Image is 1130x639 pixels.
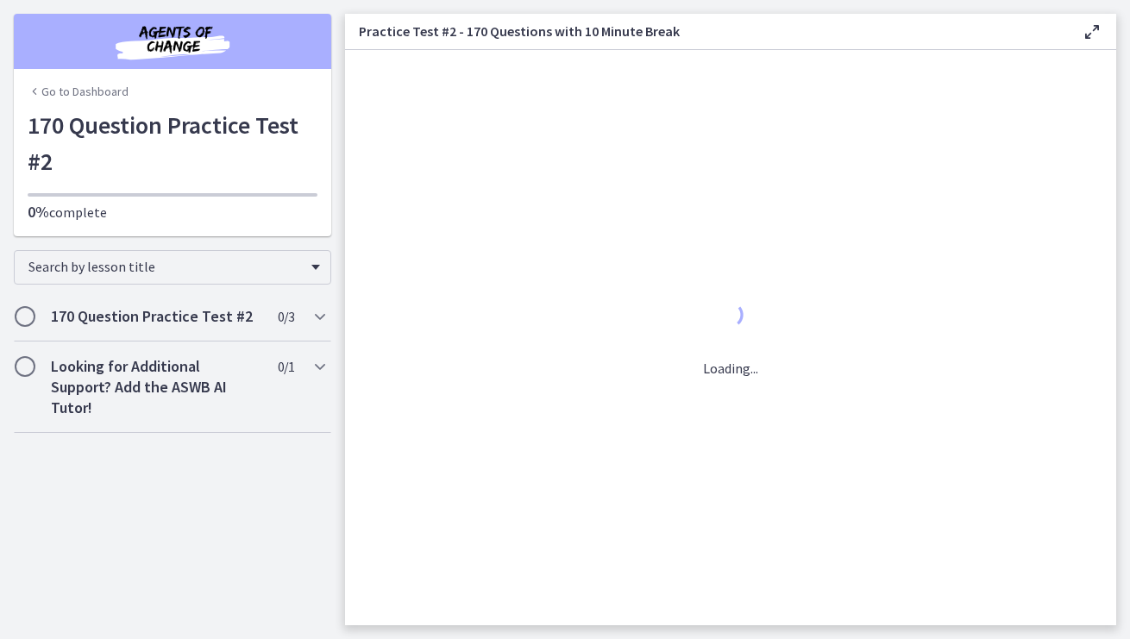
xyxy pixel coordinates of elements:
span: 0 / 1 [278,356,294,377]
h2: 170 Question Practice Test #2 [51,306,261,327]
h2: Looking for Additional Support? Add the ASWB AI Tutor! [51,356,261,418]
span: 0 / 3 [278,306,294,327]
span: 0% [28,202,49,222]
div: Search by lesson title [14,250,331,285]
p: Loading... [703,358,758,379]
div: 1 [703,298,758,337]
p: complete [28,202,317,222]
a: Go to Dashboard [28,83,129,100]
img: Agents of Change Social Work Test Prep [69,21,276,62]
h1: 170 Question Practice Test #2 [28,107,317,179]
h3: Practice Test #2 - 170 Questions with 10 Minute Break [359,21,1054,41]
span: Search by lesson title [28,258,303,275]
